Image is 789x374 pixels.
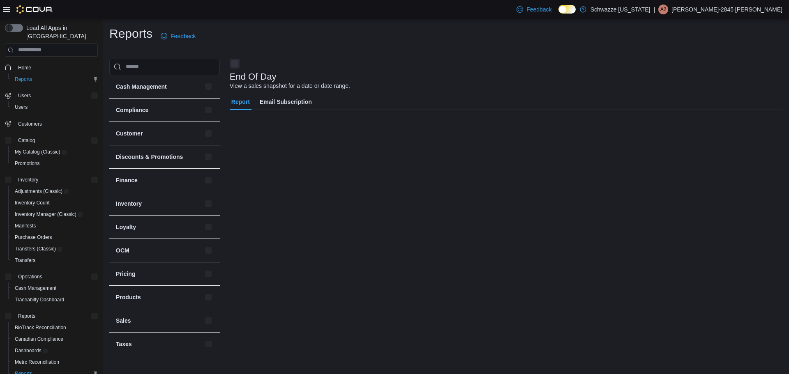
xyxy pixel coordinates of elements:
a: Home [15,63,35,73]
button: Compliance [203,105,213,115]
button: Customers [2,118,101,130]
a: Purchase Orders [12,232,55,242]
a: Feedback [513,1,555,18]
span: Home [18,64,31,71]
span: Feedback [526,5,551,14]
span: Catalog [18,137,35,144]
img: Cova [16,5,53,14]
h3: Products [116,293,141,301]
a: Canadian Compliance [12,334,67,344]
button: Loyalty [116,223,202,231]
span: Transfers (Classic) [12,244,98,254]
span: Traceabilty Dashboard [15,296,64,303]
h3: Sales [116,317,131,325]
button: Catalog [15,135,38,145]
span: Users [15,104,28,110]
span: Inventory [18,177,38,183]
input: Dark Mode [558,5,576,14]
h3: Finance [116,176,138,184]
a: My Catalog (Classic) [8,146,101,158]
button: Loyalty [203,222,213,232]
h1: Reports [109,25,152,42]
button: Cash Management [8,282,101,294]
button: BioTrack Reconciliation [8,322,101,333]
button: Customer [203,128,213,138]
span: Purchase Orders [15,234,52,241]
button: Sales [116,317,202,325]
span: Promotions [12,158,98,168]
span: Transfers (Classic) [15,246,62,252]
button: Home [2,62,101,73]
span: Catalog [15,135,98,145]
span: Users [18,92,31,99]
span: Operations [18,273,42,280]
span: Customers [15,119,98,129]
span: Email Subscription [260,94,312,110]
button: Sales [203,316,213,326]
h3: Compliance [116,106,148,114]
a: Inventory Manager (Classic) [8,209,101,220]
button: Compliance [116,106,202,114]
span: My Catalog (Classic) [15,149,67,155]
a: My Catalog (Classic) [12,147,70,157]
button: Operations [15,272,46,282]
h3: Cash Management [116,83,167,91]
button: Taxes [116,340,202,348]
a: Traceabilty Dashboard [12,295,67,305]
span: Reports [15,311,98,321]
button: Taxes [203,339,213,349]
button: Reports [2,310,101,322]
button: Customer [116,129,202,138]
h3: Taxes [116,340,132,348]
button: Promotions [8,158,101,169]
button: Transfers [8,255,101,266]
span: Cash Management [12,283,98,293]
h3: Inventory [116,200,142,208]
a: Customers [15,119,45,129]
h3: Discounts & Promotions [116,153,183,161]
h3: Loyalty [116,223,136,231]
button: Canadian Compliance [8,333,101,345]
div: View a sales snapshot for a date or date range. [230,82,350,90]
button: Cash Management [116,83,202,91]
span: Inventory Manager (Classic) [15,211,83,218]
span: Transfers [15,257,35,264]
button: Inventory Count [8,197,101,209]
span: Users [12,102,98,112]
button: Discounts & Promotions [116,153,202,161]
span: Promotions [15,160,40,167]
button: Cash Management [203,82,213,92]
span: Manifests [15,223,36,229]
a: Dashboards [12,346,51,356]
a: Transfers [12,255,39,265]
a: Promotions [12,158,43,168]
a: Inventory Manager (Classic) [12,209,86,219]
span: Adjustments (Classic) [15,188,69,195]
button: Reports [8,73,101,85]
button: Pricing [116,270,202,278]
div: Andrew-2845 Moreno [658,5,668,14]
span: Manifests [12,221,98,231]
span: Inventory Count [12,198,98,208]
a: Feedback [157,28,199,44]
a: Metrc Reconciliation [12,357,62,367]
span: BioTrack Reconciliation [15,324,66,331]
h3: End Of Day [230,72,277,82]
span: Home [15,62,98,73]
a: Manifests [12,221,39,231]
a: Cash Management [12,283,60,293]
span: Users [15,91,98,101]
span: Adjustments (Classic) [12,186,98,196]
button: Catalog [2,135,101,146]
span: Transfers [12,255,98,265]
span: A2 [660,5,667,14]
button: OCM [203,246,213,255]
a: BioTrack Reconciliation [12,323,69,333]
span: Dashboards [15,347,48,354]
h3: Customer [116,129,143,138]
button: OCM [116,246,202,255]
button: Inventory [116,200,202,208]
a: Users [12,102,31,112]
a: Reports [12,74,35,84]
